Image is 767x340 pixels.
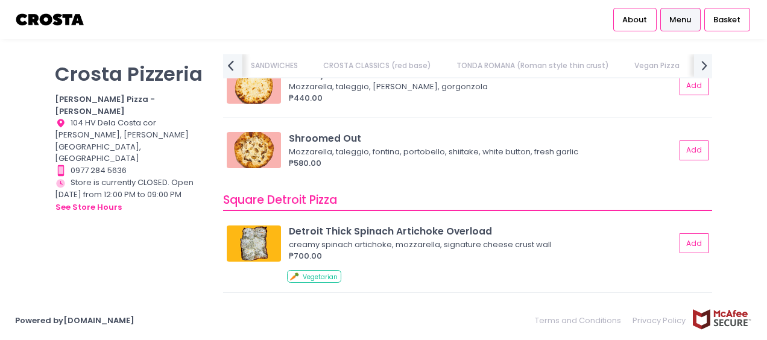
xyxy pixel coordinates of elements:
[55,177,208,213] div: Store is currently CLOSED. Open [DATE] from 12:00 PM to 09:00 PM
[289,224,675,238] div: Detroit Thick Spinach Artichoke Overload
[227,132,281,168] img: Shroomed Out
[613,8,657,31] a: About
[622,14,647,26] span: About
[55,62,208,86] p: Crosta Pizzeria
[623,54,692,77] a: Vegan Pizza
[227,225,281,262] img: Detroit Thick Spinach Artichoke Overload
[713,14,740,26] span: Basket
[15,9,86,30] img: logo
[692,309,752,330] img: mcafee-secure
[227,68,281,104] img: Cheesy AF
[239,54,309,77] a: SANDWICHES
[289,92,675,104] div: ₱440.00
[15,315,134,326] a: Powered by[DOMAIN_NAME]
[55,165,208,177] div: 0977 284 5636
[289,271,299,282] span: 🥕
[311,54,443,77] a: CROSTA CLASSICS (red base)
[680,75,709,95] button: Add
[445,54,621,77] a: TONDA ROMANA (Roman style thin crust)
[303,272,338,282] span: Vegetarian
[627,309,692,332] a: Privacy Policy
[289,239,672,251] div: creamy spinach artichoke, mozzarella, signature cheese crust wall
[223,192,337,208] span: Square Detroit Pizza
[535,309,627,332] a: Terms and Conditions
[660,8,701,31] a: Menu
[55,201,122,214] button: see store hours
[289,157,675,169] div: ₱580.00
[55,93,155,117] b: [PERSON_NAME] Pizza - [PERSON_NAME]
[289,131,675,145] div: Shroomed Out
[669,14,691,26] span: Menu
[289,81,672,93] div: Mozzarella, taleggio, [PERSON_NAME], gorgonzola
[289,146,672,158] div: Mozzarella, taleggio, fontina, portobello, shiitake, white button, fresh garlic
[680,140,709,160] button: Add
[289,250,675,262] div: ₱700.00
[680,233,709,253] button: Add
[55,117,208,165] div: 104 HV Dela Costa cor [PERSON_NAME], [PERSON_NAME][GEOGRAPHIC_DATA], [GEOGRAPHIC_DATA]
